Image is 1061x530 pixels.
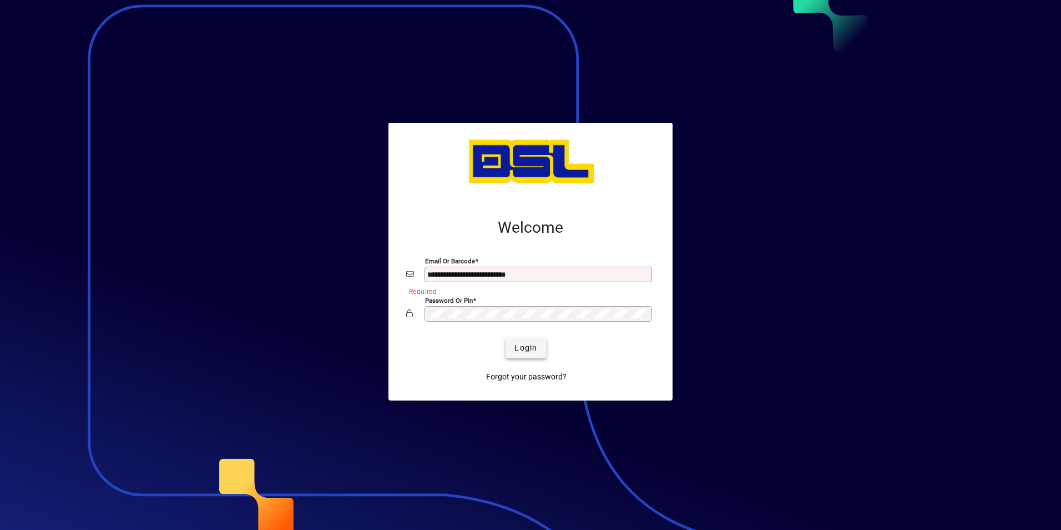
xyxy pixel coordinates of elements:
[425,296,473,304] mat-label: Password or Pin
[409,285,646,297] mat-error: Required
[514,342,537,354] span: Login
[486,371,567,383] span: Forgot your password?
[406,218,655,237] h2: Welcome
[425,257,475,264] mat-label: Email or Barcode
[506,338,546,358] button: Login
[482,367,571,387] a: Forgot your password?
